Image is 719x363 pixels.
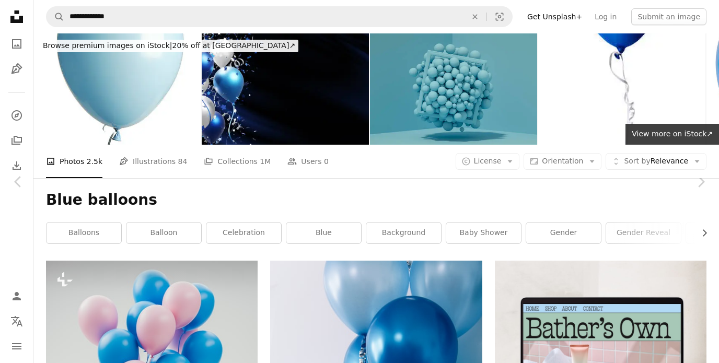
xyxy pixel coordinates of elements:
[47,7,64,27] button: Search Unsplash
[632,130,713,138] span: View more on iStock ↗
[521,8,588,25] a: Get Unsplash+
[538,33,705,145] img: Single Blue Helium Balloon
[631,8,706,25] button: Submit an image
[524,153,601,170] button: Orientation
[33,33,305,58] a: Browse premium images on iStock|20% off at [GEOGRAPHIC_DATA]↗
[206,223,281,243] a: celebration
[46,326,258,336] a: a bunch of blue and pink balloons floating in the air
[625,124,719,145] a: View more on iStock↗
[695,223,706,243] button: scroll list to the right
[43,41,172,50] span: Browse premium images on iStock |
[47,223,121,243] a: balloons
[370,33,537,145] img: 3D Abstract Flying Spheres with Frame on Blue Background
[463,7,486,27] button: Clear
[6,286,27,307] a: Log in / Sign up
[6,33,27,54] a: Photos
[624,157,650,165] span: Sort by
[33,33,201,145] img: A baby blue party balloon floating on a white background
[260,156,271,167] span: 1M
[588,8,623,25] a: Log in
[6,311,27,332] button: Language
[487,7,512,27] button: Visual search
[446,223,521,243] a: baby shower
[46,191,706,209] h1: Blue balloons
[126,223,201,243] a: balloon
[178,156,188,167] span: 84
[606,153,706,170] button: Sort byRelevance
[46,6,513,27] form: Find visuals sitewide
[202,33,369,145] img: Balloons and foil confetti falling background with copy space 3d render
[542,157,583,165] span: Orientation
[456,153,520,170] button: License
[6,336,27,357] button: Menu
[682,132,719,232] a: Next
[366,223,441,243] a: background
[43,41,295,50] span: 20% off at [GEOGRAPHIC_DATA] ↗
[624,156,688,167] span: Relevance
[474,157,502,165] span: License
[286,223,361,243] a: blue
[606,223,681,243] a: gender reveal
[204,145,271,178] a: Collections 1M
[6,130,27,151] a: Collections
[6,105,27,126] a: Explore
[6,58,27,79] a: Illustrations
[287,145,329,178] a: Users 0
[119,145,187,178] a: Illustrations 84
[324,156,329,167] span: 0
[526,223,601,243] a: gender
